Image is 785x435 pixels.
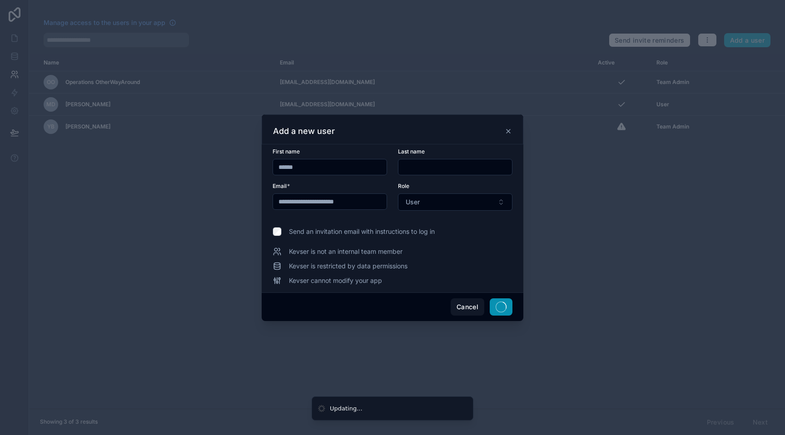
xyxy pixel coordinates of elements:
span: Kevser is not an internal team member [289,247,402,256]
span: Kevser is restricted by data permissions [289,262,407,271]
span: User [406,198,420,207]
div: Updating... [330,404,363,413]
h3: Add a new user [273,126,335,137]
input: Send an invitation email with instructions to log in [273,227,282,236]
span: Email [273,183,287,189]
span: First name [273,148,300,155]
button: Cancel [451,298,484,316]
button: Select Button [398,193,512,211]
span: Kevser cannot modify your app [289,276,382,285]
span: Last name [398,148,425,155]
span: Role [398,183,409,189]
span: Send an invitation email with instructions to log in [289,227,435,236]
